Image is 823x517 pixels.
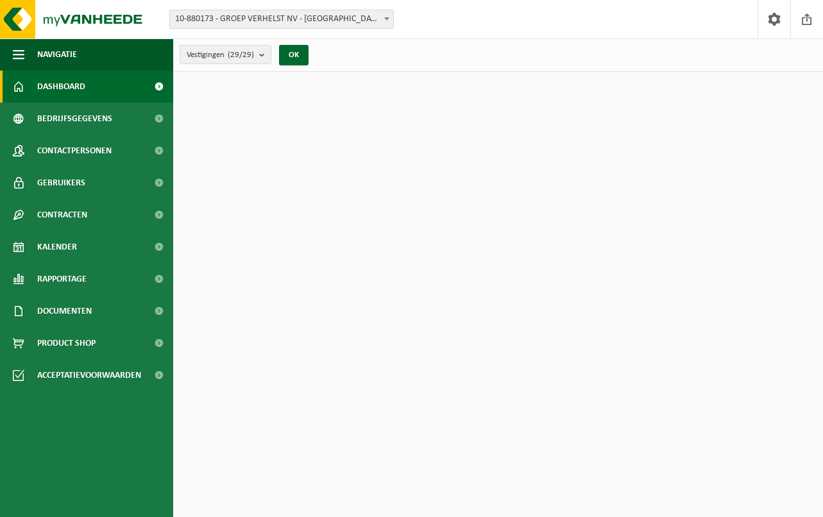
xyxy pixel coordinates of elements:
button: Vestigingen(29/29) [180,45,271,64]
span: Bedrijfsgegevens [37,103,112,135]
span: Acceptatievoorwaarden [37,359,141,391]
count: (29/29) [228,51,254,59]
span: Contracten [37,199,87,231]
span: 10-880173 - GROEP VERHELST NV - OOSTENDE [170,10,393,28]
span: Gebruikers [37,167,85,199]
span: Documenten [37,295,92,327]
span: Rapportage [37,263,87,295]
span: 10-880173 - GROEP VERHELST NV - OOSTENDE [169,10,394,29]
span: Product Shop [37,327,96,359]
button: OK [279,45,309,65]
span: Vestigingen [187,46,254,65]
span: Contactpersonen [37,135,112,167]
span: Navigatie [37,38,77,71]
span: Dashboard [37,71,85,103]
span: Kalender [37,231,77,263]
